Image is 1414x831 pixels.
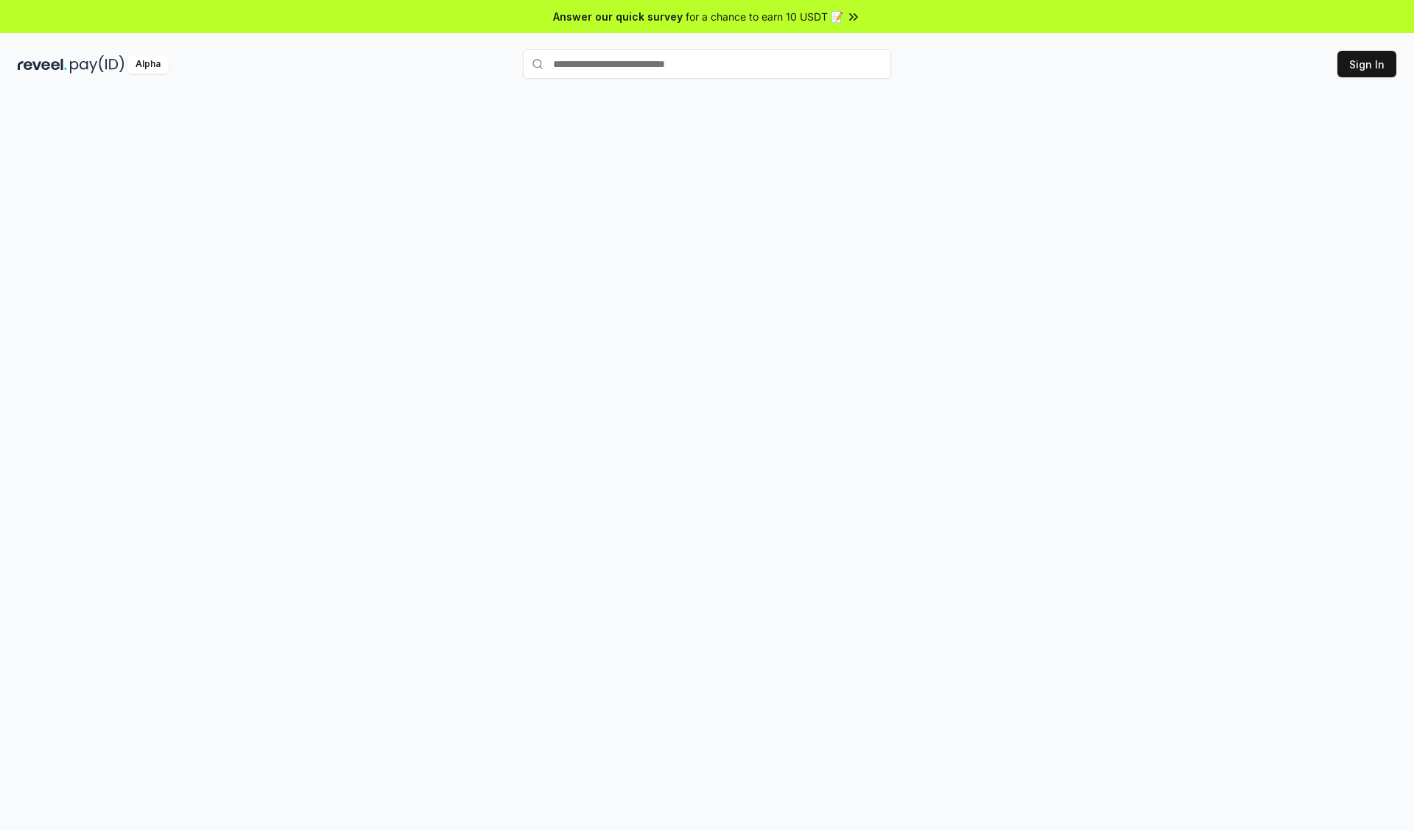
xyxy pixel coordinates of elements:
img: pay_id [70,55,124,74]
img: reveel_dark [18,55,67,74]
span: Answer our quick survey [553,9,683,24]
div: Alpha [127,55,169,74]
button: Sign In [1337,51,1396,77]
span: for a chance to earn 10 USDT 📝 [686,9,843,24]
